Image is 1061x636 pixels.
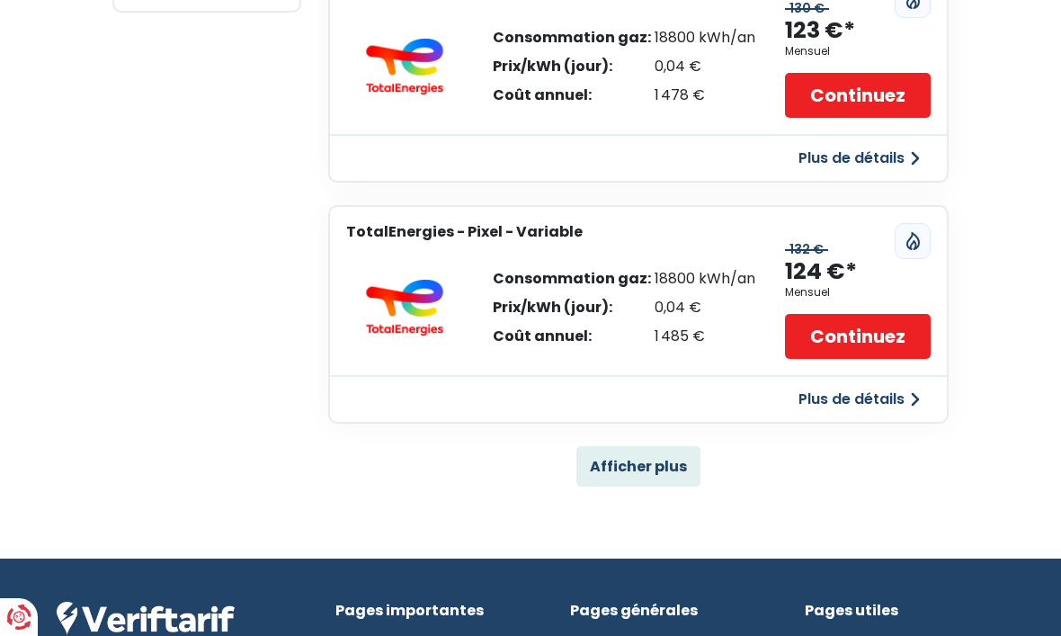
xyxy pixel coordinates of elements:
[655,31,755,45] div: 18800 kWh/an
[655,88,755,103] div: 1 478 €
[570,602,770,619] div: Pages générales
[785,314,932,359] a: Continuez
[655,300,755,315] div: 0,04 €
[493,329,651,344] div: Coût annuel:
[57,602,235,636] img: Veriftarif logo
[493,300,651,315] div: Prix/kWh (jour):
[785,45,830,58] div: Mensuel
[785,73,932,118] a: Continuez
[655,272,755,286] div: 18800 kWh/an
[493,88,651,103] div: Coût annuel:
[493,272,651,286] div: Consommation gaz:
[785,257,857,287] div: 124 €*
[346,223,583,240] h3: TotalEnergies - Pixel - Variable
[788,383,931,416] button: Plus de détails
[788,142,931,175] button: Plus de détails
[785,16,855,46] div: 123 €*
[493,59,651,74] div: Prix/kWh (jour):
[785,286,830,299] div: Mensuel
[576,446,700,487] button: Afficher plus
[785,242,828,257] div: 132 €
[493,31,651,45] div: Consommation gaz:
[351,38,459,95] img: TotalEnergies
[785,1,829,16] div: 130 €
[655,59,755,74] div: 0,04 €
[805,602,1004,619] div: Pages utiles
[655,329,755,344] div: 1 485 €
[335,602,535,619] div: Pages importantes
[351,279,459,336] img: TotalEnergies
